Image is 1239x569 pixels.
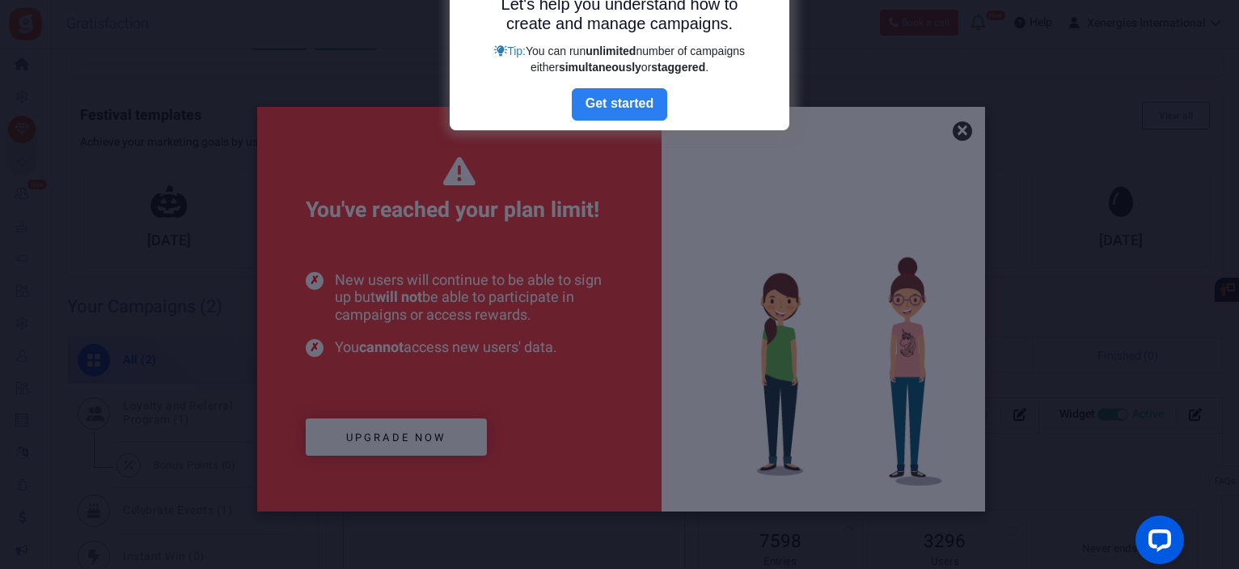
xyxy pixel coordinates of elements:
[559,61,641,74] strong: simultaneously
[486,43,753,75] div: Tip:
[651,61,705,74] strong: staggered
[526,45,745,74] span: You can run number of campaigns either or .
[572,88,667,121] a: Next
[586,45,636,57] strong: unlimited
